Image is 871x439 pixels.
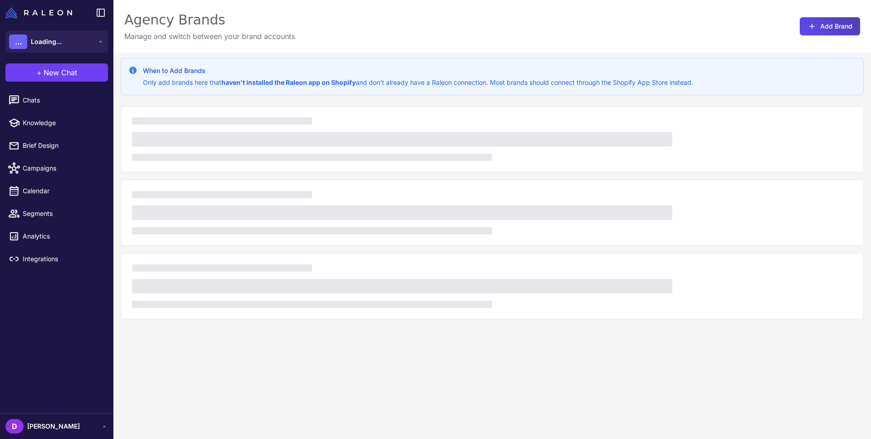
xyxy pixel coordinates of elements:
button: +New Chat [5,63,108,82]
button: ...Loading... [5,31,108,53]
span: Calendar [23,186,103,196]
span: Brief Design [23,141,103,151]
a: Knowledge [4,113,110,132]
span: Segments [23,209,103,219]
span: Analytics [23,231,103,241]
span: New Chat [44,67,77,78]
span: Loading... [31,37,62,47]
button: Add Brand [800,17,860,35]
a: Raleon Logo [5,7,76,18]
a: Chats [4,91,110,110]
span: + [37,67,42,78]
a: Segments [4,204,110,223]
a: Campaigns [4,159,110,178]
div: Agency Brands [124,11,295,29]
span: Campaigns [23,163,103,173]
span: Chats [23,95,103,105]
span: Integrations [23,254,103,264]
a: Analytics [4,227,110,246]
span: Knowledge [23,118,103,128]
a: Calendar [4,181,110,200]
div: ... [9,34,27,49]
h3: When to Add Brands [143,66,693,76]
p: Only add brands here that and don't already have a Raleon connection. Most brands should connect ... [143,78,693,88]
span: [PERSON_NAME] [27,421,80,431]
img: Raleon Logo [5,7,72,18]
a: Integrations [4,249,110,268]
p: Manage and switch between your brand accounts [124,31,295,42]
div: D [5,419,24,434]
strong: haven't installed the Raleon app on Shopify [221,78,356,86]
a: Brief Design [4,136,110,155]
